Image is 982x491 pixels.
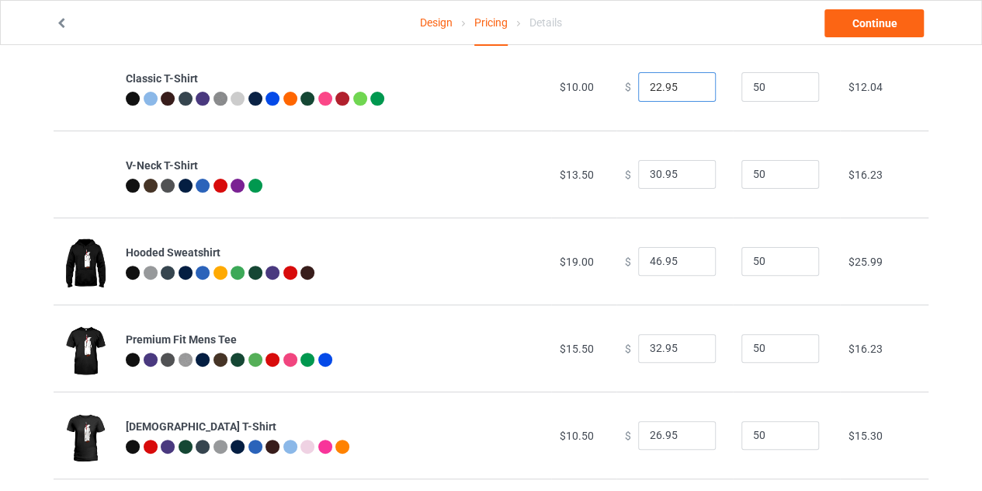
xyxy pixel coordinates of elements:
[848,343,883,355] span: $16.23
[529,1,562,44] div: Details
[213,92,227,106] img: heather_texture.png
[126,246,220,259] b: Hooded Sweatshirt
[126,420,276,433] b: [DEMOGRAPHIC_DATA] T-Shirt
[474,1,508,46] div: Pricing
[848,430,883,442] span: $15.30
[560,430,594,442] span: $10.50
[848,256,883,268] span: $25.99
[560,343,594,355] span: $15.50
[179,353,193,367] img: heather_texture.png
[625,342,631,354] span: $
[625,255,631,267] span: $
[625,168,631,180] span: $
[824,9,924,37] a: Continue
[126,159,198,172] b: V-Neck T-Shirt
[560,169,594,181] span: $13.50
[560,81,594,93] span: $10.00
[126,72,198,85] b: Classic T-Shirt
[625,81,631,93] span: $
[625,429,631,441] span: $
[560,256,594,268] span: $19.00
[848,81,883,93] span: $12.04
[420,1,453,44] a: Design
[848,169,883,181] span: $16.23
[126,333,237,346] b: Premium Fit Mens Tee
